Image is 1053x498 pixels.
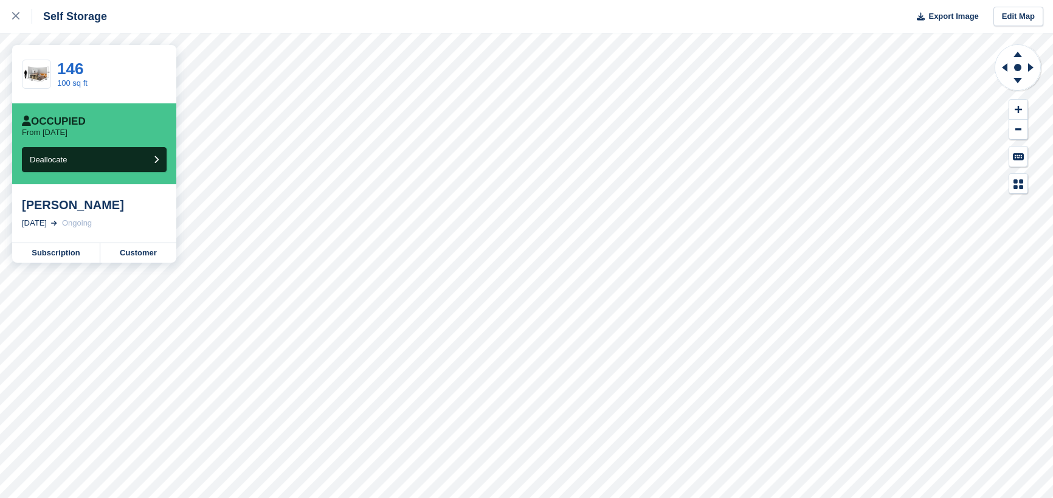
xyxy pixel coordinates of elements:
button: Deallocate [22,147,167,172]
a: 146 [57,60,83,78]
div: Self Storage [32,9,107,24]
p: From [DATE] [22,128,67,137]
span: Export Image [928,10,978,22]
button: Map Legend [1009,174,1027,194]
button: Keyboard Shortcuts [1009,147,1027,167]
div: Occupied [22,116,86,128]
div: Ongoing [62,217,92,229]
img: arrow-right-light-icn-cde0832a797a2874e46488d9cf13f60e5c3a73dbe684e267c42b8395dfbc2abf.svg [51,221,57,226]
span: Deallocate [30,155,67,164]
button: Zoom Out [1009,120,1027,140]
button: Export Image [910,7,979,27]
a: Customer [100,243,176,263]
button: Zoom In [1009,100,1027,120]
a: 100 sq ft [57,78,88,88]
a: Subscription [12,243,100,263]
div: [PERSON_NAME] [22,198,167,212]
div: [DATE] [22,217,47,229]
a: Edit Map [993,7,1043,27]
img: 100.jpg [22,64,50,85]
